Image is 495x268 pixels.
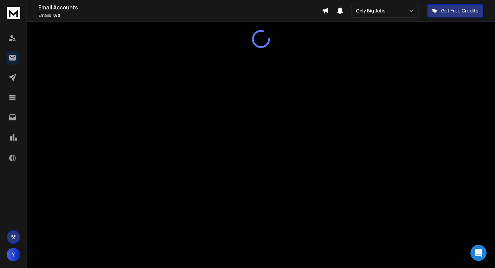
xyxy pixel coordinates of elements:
span: 0 / 0 [53,12,60,18]
button: Get Free Credits [427,4,483,17]
img: logo [7,7,20,19]
p: Emails : [38,13,322,18]
button: Y [7,248,20,261]
div: Open Intercom Messenger [470,245,487,261]
p: Only Big Jobs [356,7,388,14]
p: Get Free Credits [441,7,478,14]
h1: Email Accounts [38,3,322,11]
